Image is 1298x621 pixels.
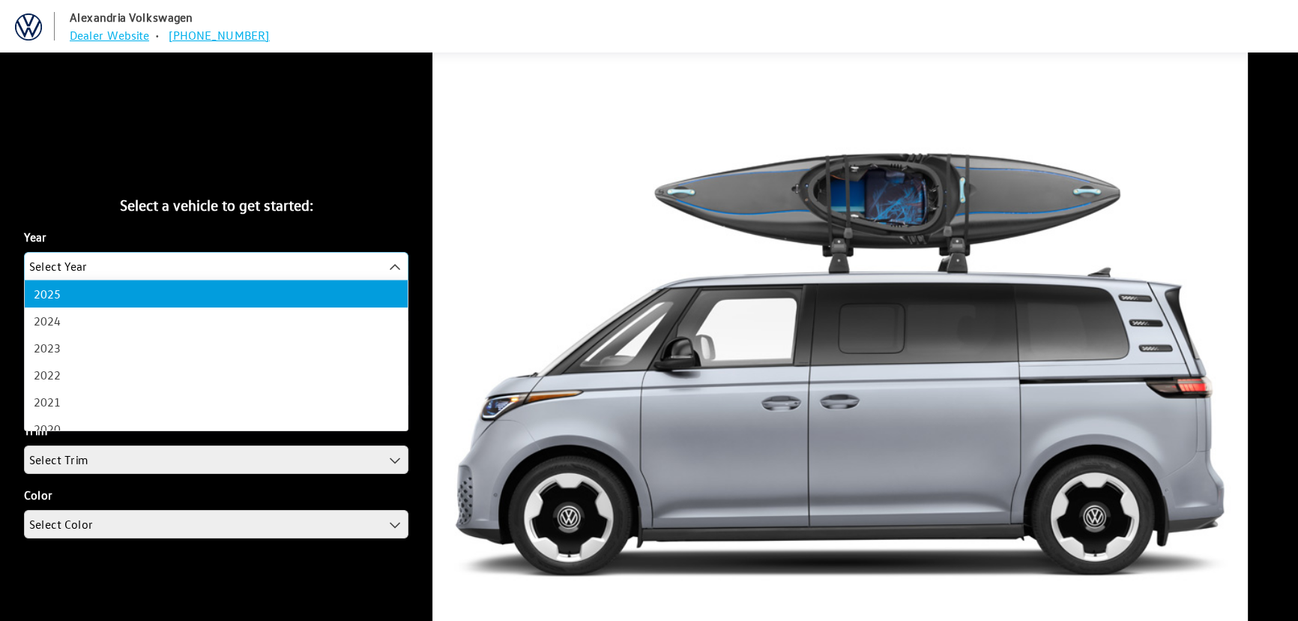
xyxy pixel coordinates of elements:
a: Dealer Website [70,28,149,43]
li: 2022 [25,361,408,388]
span: Select Year [29,253,88,280]
li: 2021 [25,388,408,415]
span: Select Year [25,253,408,280]
label: Year [24,228,47,246]
li: 2025 [25,280,408,307]
label: Color [24,486,53,504]
span: Select Trim [29,446,88,473]
a: Alexandria Volkswagen [70,10,193,25]
span: Select Year [24,252,408,280]
li: 2023 [25,334,408,361]
span: Select Color [29,511,94,538]
img: Dashboard [15,13,42,40]
a: Alexandria Volkswagen logo [15,12,67,40]
span: Select Trim [24,445,408,474]
span: Select Trim [25,446,408,473]
span: Select Color [25,511,408,538]
span: • [155,28,160,43]
a: [PHONE_NUMBER] [169,28,270,43]
li: 2020 [25,415,408,442]
label: Trim [24,421,47,439]
span: Select Color [24,510,408,538]
div: Select a vehicle to get started: [24,193,408,216]
li: 2024 [25,307,408,334]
